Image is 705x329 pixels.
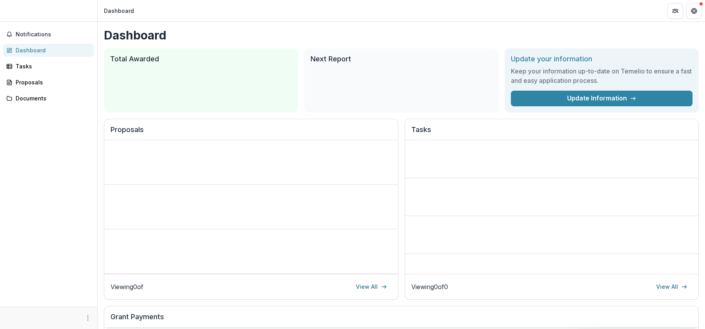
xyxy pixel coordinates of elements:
a: View All [351,281,392,293]
span: Notifications [16,31,91,38]
button: More [83,313,93,323]
h2: Grant Payments [111,313,692,327]
button: Partners [668,3,683,19]
a: Proposals [3,76,94,89]
h2: Tasks [411,125,693,140]
p: Viewing 0 of [111,282,143,291]
h2: Update your information [511,55,693,63]
h2: Proposals [111,125,392,140]
div: Tasks [16,62,88,70]
p: Viewing 0 of 0 [411,282,448,291]
a: Update Information [511,91,693,106]
h1: Dashboard [104,28,699,42]
h2: Total Awarded [110,55,292,63]
button: Get Help [686,3,702,19]
div: Dashboard [16,46,88,54]
h3: Keep your information up-to-date on Temelio to ensure a fast and easy application process. [511,66,693,85]
div: Proposals [16,78,88,86]
div: Documents [16,94,88,102]
nav: breadcrumb [101,5,137,16]
a: View All [651,281,692,293]
a: Tasks [3,60,94,73]
button: Notifications [3,28,94,41]
h2: Next Report [311,55,492,63]
a: Dashboard [3,44,94,57]
div: Dashboard [104,7,134,15]
a: Documents [3,92,94,105]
